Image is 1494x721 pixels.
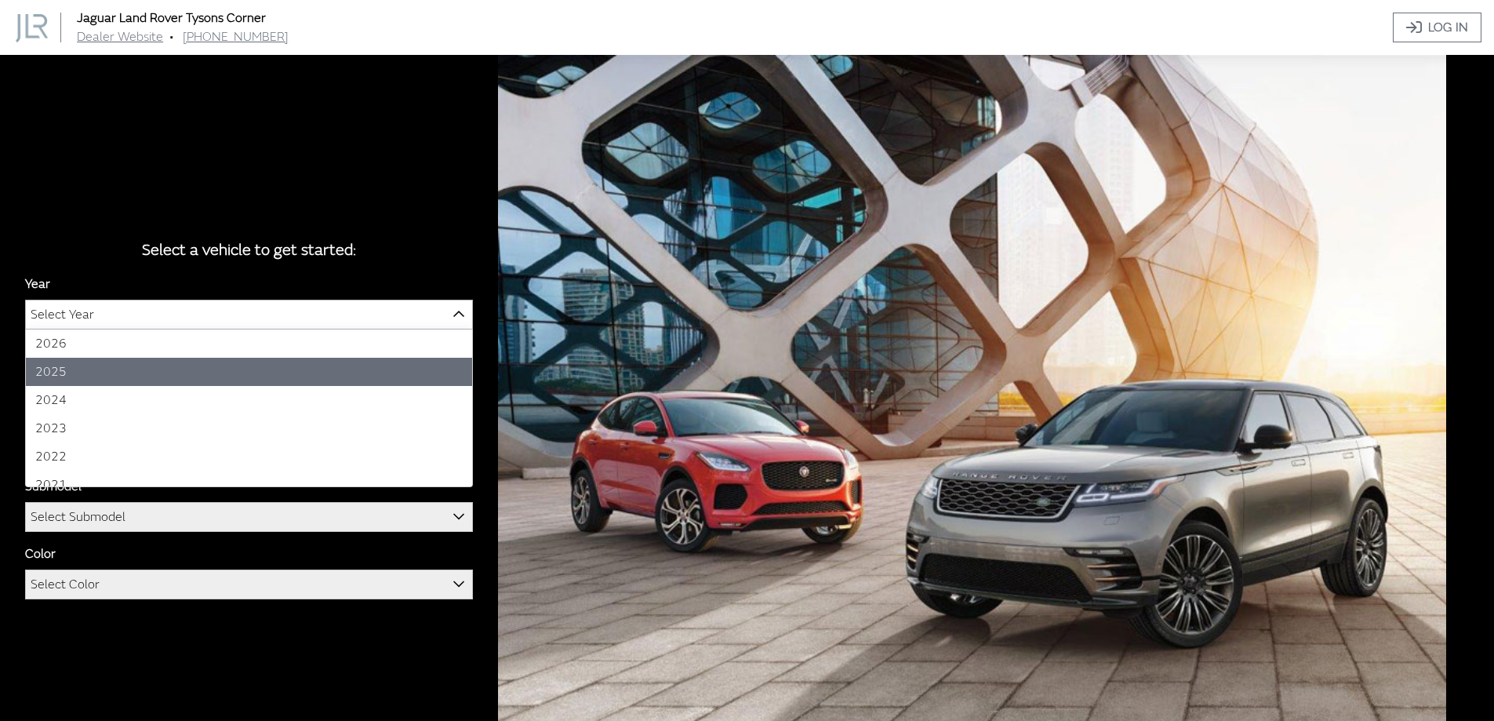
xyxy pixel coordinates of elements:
span: Select Year [31,300,94,329]
a: Log In [1393,13,1481,42]
img: Dashboard [16,14,48,42]
li: 2025 [26,358,472,386]
a: Jaguar Land Rover Tysons Corner logo [16,13,74,42]
a: Dealer Website [77,29,163,45]
span: Select Year [25,300,473,330]
li: 2022 [26,442,472,471]
li: 2024 [26,386,472,414]
label: Color [25,544,56,563]
span: Select Year [26,300,472,329]
li: 2023 [26,414,472,442]
span: Select Submodel [25,502,473,532]
span: Select Color [31,570,100,599]
span: • [169,29,173,45]
span: Select Submodel [26,503,472,531]
span: Select Color [26,570,472,599]
li: 2021 [26,471,472,499]
a: Jaguar Land Rover Tysons Corner [77,10,266,26]
div: Select a vehicle to get started: [25,239,473,262]
a: [PHONE_NUMBER] [183,29,289,45]
li: 2026 [26,330,472,358]
span: Select Color [25,570,473,599]
span: Log In [1428,18,1468,37]
label: Year [25,275,50,293]
span: Select Submodel [31,503,125,531]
